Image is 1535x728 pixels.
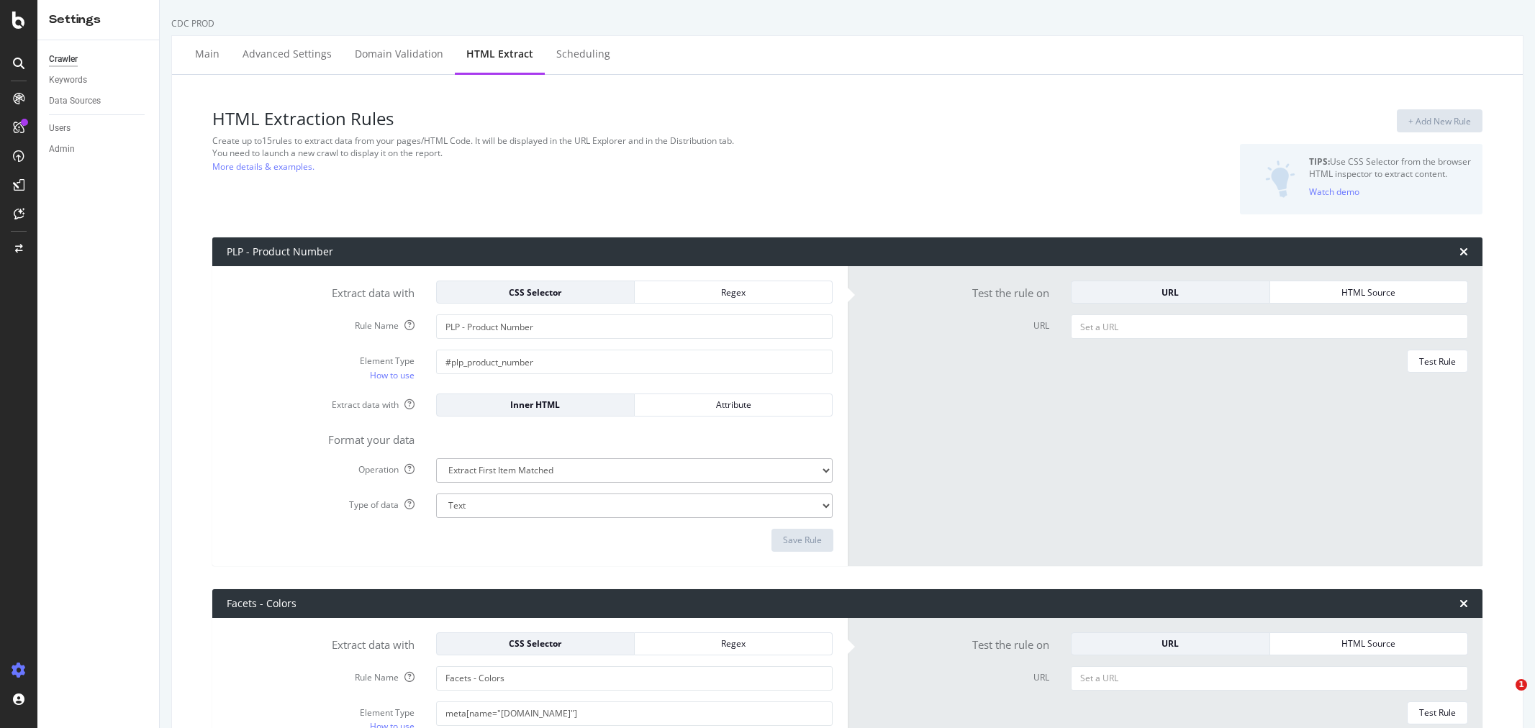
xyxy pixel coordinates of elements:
div: Facets - Colors [227,596,296,611]
div: HTML Source [1282,637,1456,650]
div: Save Rule [783,534,822,546]
input: CSS Expression [436,701,833,726]
button: HTML Source [1270,281,1468,304]
div: Users [49,121,71,136]
label: Type of data [216,493,425,511]
button: URL [1071,281,1269,304]
div: URL [1083,286,1257,299]
label: Extract data with [216,281,425,301]
label: Format your data [216,427,425,447]
a: Admin [49,142,149,157]
div: HTML Source [1282,286,1456,299]
div: Main [195,47,219,61]
input: Provide a name [436,314,833,339]
button: CSS Selector [436,632,635,655]
div: Settings [49,12,148,28]
div: Use CSS Selector from the browser [1309,155,1471,168]
div: CSS Selector [448,286,622,299]
label: URL [851,666,1061,683]
div: Test Rule [1419,355,1456,368]
input: Provide a name [436,666,833,691]
label: Test the rule on [851,632,1061,652]
label: Operation [216,458,425,476]
a: Users [49,121,149,136]
div: Regex [646,637,820,650]
button: URL [1071,632,1269,655]
label: Rule Name [216,666,425,683]
label: Test the rule on [851,281,1061,301]
button: Attribute [635,393,833,417]
button: Inner HTML [436,393,635,417]
label: Extract data with [216,393,425,411]
a: How to use [370,368,415,383]
div: Advanced Settings [243,47,332,61]
strong: TIPS: [1309,155,1330,168]
img: DZQOUYU0WpgAAAAASUVORK5CYII= [1265,160,1295,198]
label: Rule Name [216,314,425,332]
button: Save Rule [771,529,833,552]
label: URL [851,314,1061,332]
iframe: Intercom live chat [1486,679,1521,714]
div: Element Type [227,706,415,719]
div: Domain Validation [355,47,443,61]
input: Set a URL [1071,314,1468,339]
button: + Add New Rule [1397,109,1482,132]
a: More details & examples. [212,159,314,174]
button: Regex [635,632,833,655]
a: Data Sources [49,94,149,109]
div: Keywords [49,73,87,88]
button: Test Rule [1407,701,1468,724]
input: Set a URL [1071,666,1468,691]
div: HTML Extract [466,47,533,61]
div: CDC PROD [171,17,1523,29]
button: HTML Source [1270,632,1468,655]
button: Test Rule [1407,350,1468,373]
div: PLP - Product Number [227,245,333,259]
div: times [1459,246,1468,258]
div: times [1459,598,1468,609]
h3: HTML Extraction Rules [212,109,1051,128]
div: Test Rule [1419,706,1456,719]
button: Regex [635,281,833,304]
div: Data Sources [49,94,101,109]
div: Scheduling [556,47,610,61]
input: CSS Expression [436,350,833,374]
div: Crawler [49,52,78,67]
div: Regex [646,286,820,299]
a: Crawler [49,52,149,67]
div: Attribute [646,399,820,411]
div: Inner HTML [448,399,622,411]
button: Watch demo [1309,180,1359,203]
label: Extract data with [216,632,425,652]
button: CSS Selector [436,281,635,304]
div: You need to launch a new crawl to display it on the report. [212,147,1051,159]
div: CSS Selector [448,637,622,650]
span: 1 [1516,679,1527,691]
div: HTML inspector to extract content. [1309,168,1471,180]
div: Create up to 15 rules to extract data from your pages/HTML Code. It will be displayed in the URL ... [212,135,1051,147]
div: + Add New Rule [1408,115,1471,127]
div: URL [1083,637,1257,650]
div: Element Type [227,355,415,367]
a: Keywords [49,73,149,88]
div: Admin [49,142,75,157]
div: Watch demo [1309,186,1359,198]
